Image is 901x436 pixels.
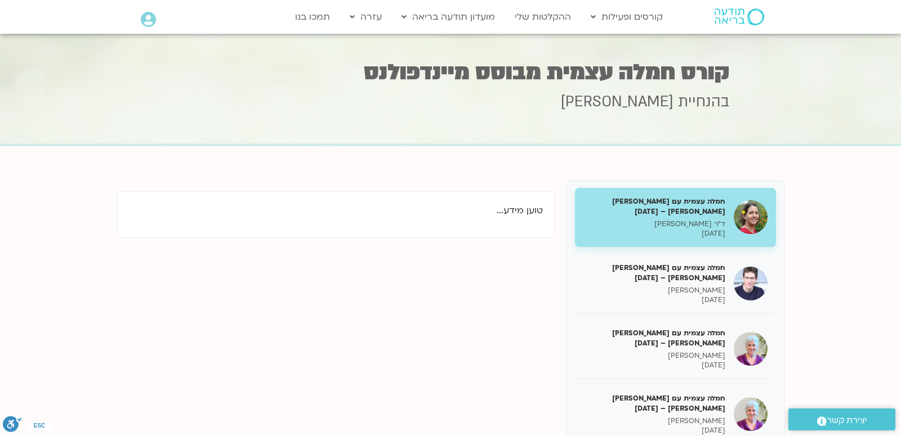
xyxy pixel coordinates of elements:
p: [DATE] [583,426,725,435]
p: [DATE] [583,361,725,370]
p: [PERSON_NAME] [583,416,725,426]
p: טוען מידע... [128,203,543,218]
h5: חמלה עצמית עם [PERSON_NAME] [PERSON_NAME] – [DATE] [583,196,725,217]
img: חמלה עצמית עם סנדיה בר קמה ומירב שרייבר – 12/05/25 [734,397,768,431]
img: חמלה עצמית עם סנדיה בר קמה וערן טייכר – 28/04/25 [734,267,768,300]
a: מועדון תודעה בריאה [396,6,501,28]
img: תודעה בריאה [715,8,764,25]
img: חמלה עצמית עם סנדיה בר קמה ומירה רגב – 05/06/25 [734,332,768,366]
h1: קורס חמלה עצמית מבוסס מיינדפולנס [172,61,729,83]
h5: חמלה עצמית עם [PERSON_NAME] [PERSON_NAME] – [DATE] [583,328,725,348]
a: יצירת קשר [788,408,895,430]
h5: חמלה עצמית עם [PERSON_NAME] [PERSON_NAME] – [DATE] [583,263,725,283]
h5: חמלה עצמית עם [PERSON_NAME] [PERSON_NAME] – [DATE] [583,393,725,413]
img: חמלה עצמית עם סנדיה בר קמה ונועה אלבלדה – 21/04/25 [734,200,768,234]
span: יצירת קשר [827,413,867,428]
p: [PERSON_NAME] [583,286,725,295]
p: [DATE] [583,229,725,239]
span: בהנחיית [678,92,729,112]
a: קורסים ופעילות [585,6,668,28]
p: [DATE] [583,295,725,305]
a: ההקלטות שלי [509,6,577,28]
p: ד"ר [PERSON_NAME] [583,219,725,229]
a: תמכו בנו [289,6,336,28]
p: [PERSON_NAME] [583,351,725,361]
a: עזרה [344,6,387,28]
